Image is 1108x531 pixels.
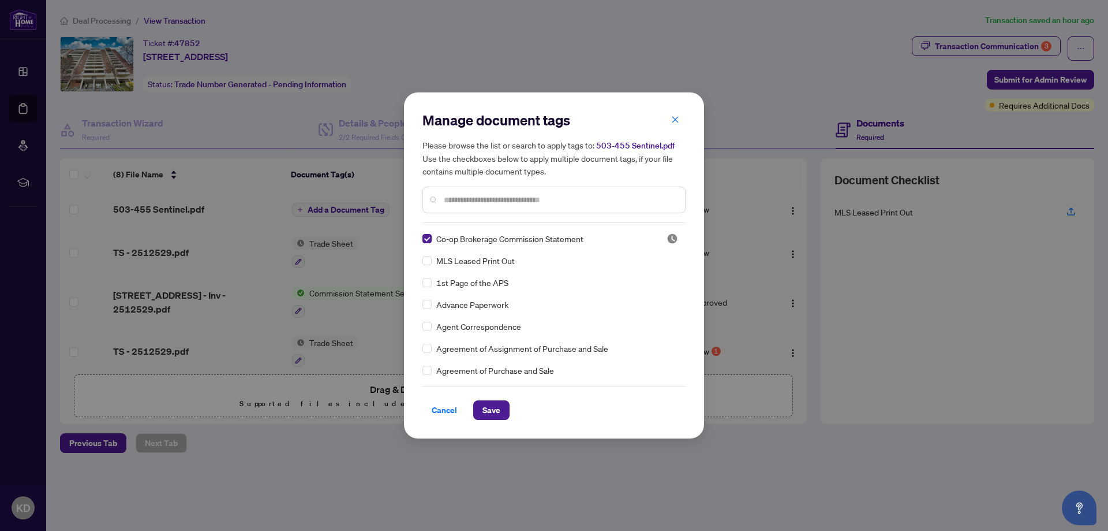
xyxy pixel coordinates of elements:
span: Pending Review [667,233,678,244]
span: 503-455 Sentinel.pdf [596,140,675,151]
span: Agreement of Purchase and Sale [436,364,554,377]
img: status [667,233,678,244]
span: Agent Correspondence [436,320,521,333]
span: Cancel [432,401,457,419]
h2: Manage document tags [422,111,686,129]
button: Open asap [1062,491,1096,525]
span: Co-op Brokerage Commission Statement [436,232,583,245]
span: MLS Leased Print Out [436,254,515,267]
span: Advance Paperwork [436,298,508,311]
span: close [671,116,679,124]
button: Save [473,400,510,420]
span: Save [482,401,500,419]
h5: Please browse the list or search to apply tags to: Use the checkboxes below to apply multiple doc... [422,139,686,177]
span: 1st Page of the APS [436,276,508,289]
button: Cancel [422,400,466,420]
span: Agreement of Assignment of Purchase and Sale [436,342,608,355]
